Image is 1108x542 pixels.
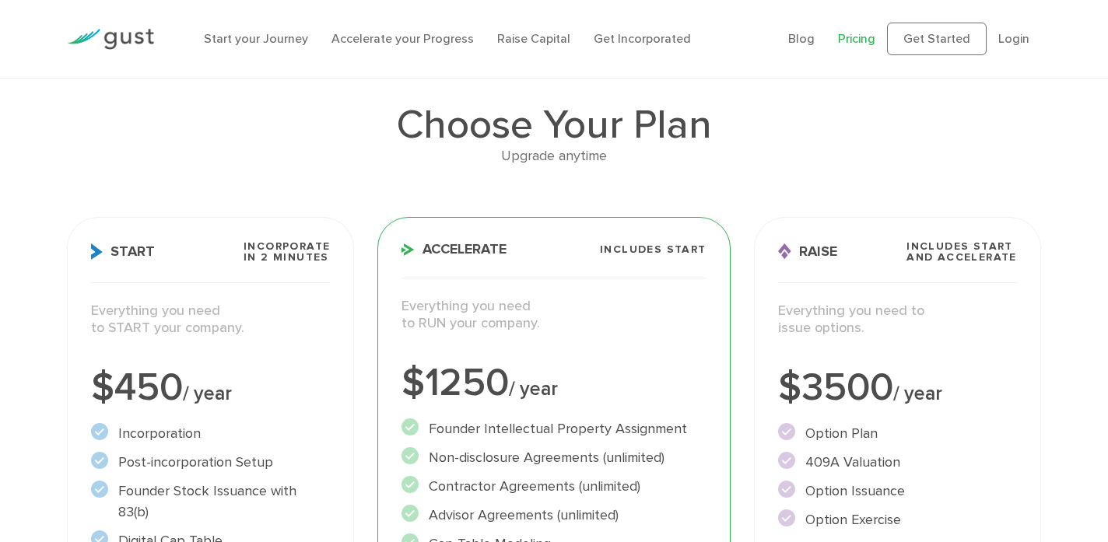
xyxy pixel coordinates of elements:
li: Option Issuance [778,481,1017,502]
a: Get Started [887,23,987,55]
a: Get Incorporated [594,31,691,46]
li: Advisor Agreements (unlimited) [401,505,706,526]
a: Raise Capital [497,31,570,46]
a: Blog [788,31,815,46]
li: Option Exercise [778,509,1017,530]
span: Accelerate [401,243,507,257]
span: Incorporate in 2 Minutes [244,241,330,263]
img: Start Icon X2 [91,243,103,260]
p: Everything you need to RUN your company. [401,298,706,333]
span: / year [183,382,232,405]
a: Start your Journey [204,31,308,46]
span: Includes START and ACCELERATE [906,241,1017,263]
span: Start [91,243,155,260]
li: Contractor Agreements (unlimited) [401,476,706,497]
a: Login [998,31,1029,46]
li: Founder Intellectual Property Assignment [401,418,706,439]
div: $450 [91,369,330,407]
li: Non-disclosure Agreements (unlimited) [401,447,706,468]
img: Accelerate Icon [401,243,415,256]
span: Includes START [600,244,707,255]
span: / year [893,382,942,405]
li: Incorporation [91,423,330,444]
img: Raise Icon [778,243,791,260]
li: Founder Stock Issuance with 83(b) [91,481,330,523]
div: $1250 [401,364,706,403]
h1: Choose Your Plan [67,105,1041,145]
span: Raise [778,243,837,260]
a: Pricing [838,31,875,46]
li: 409A Valuation [778,452,1017,473]
li: Post-incorporation Setup [91,452,330,473]
span: / year [509,377,558,400]
p: Everything you need to issue options. [778,302,1017,337]
div: Upgrade anytime [67,145,1041,168]
div: $3500 [778,369,1017,407]
a: Accelerate your Progress [331,31,474,46]
img: Gust Logo [67,29,154,50]
p: Everything you need to START your company. [91,302,330,337]
li: Option Plan [778,423,1017,444]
